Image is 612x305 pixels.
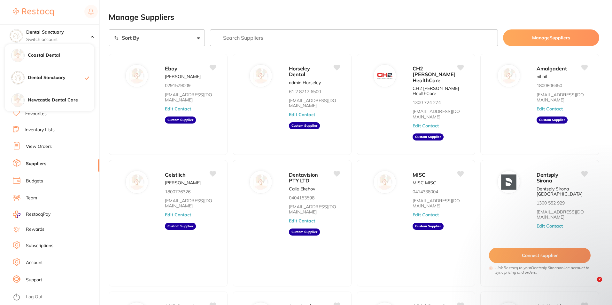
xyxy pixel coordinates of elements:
button: Edit Contact [165,212,191,217]
iframe: Intercom notifications message [481,149,609,288]
img: Newcastle Dental Care [12,94,24,107]
a: Budgets [26,178,43,184]
aside: Custom Supplier [289,122,320,129]
aside: Custom Supplier [165,116,196,124]
p: 1800776326 [165,189,190,194]
aside: Custom Supplier [289,229,320,236]
p: nil nil [537,74,547,79]
a: Suppliers [26,161,46,167]
p: 1300 724 274 [413,100,441,105]
a: RestocqPay [13,211,50,218]
p: 61 2 8717 6500 [289,89,321,94]
button: Log Out [13,292,97,302]
span: Geistlich [165,172,186,178]
p: 0414338004 [413,189,438,194]
img: Geistlich [129,174,145,190]
img: Dental Sanctuary [12,71,24,84]
aside: Custom Supplier [165,223,196,230]
a: [EMAIL_ADDRESS][DOMAIN_NAME] [413,109,463,119]
aside: Custom Supplier [413,133,444,140]
span: Amalgadent [537,65,567,72]
a: Log Out [26,294,43,300]
p: 1800806450 [537,83,562,88]
span: Ebay [165,65,177,72]
img: Dentavision PTY LTD [253,174,268,190]
img: RestocqPay [13,211,20,218]
iframe: Intercom live chat [584,277,599,292]
img: Ebay [129,68,145,84]
a: Favourites [25,111,47,117]
button: Edit Contact [537,106,563,111]
a: Account [26,260,43,266]
a: [EMAIL_ADDRESS][DOMAIN_NAME] [413,198,463,208]
p: admin Horseley [289,80,321,85]
img: Restocq Logo [13,8,54,16]
p: 0404153598 [289,195,314,200]
a: Inventory Lists [25,127,55,133]
p: MISC MISC [413,180,436,185]
button: Edit Contact [413,212,439,217]
p: Switch account [26,36,91,43]
a: View Orders [26,143,52,150]
a: Restocq Logo [13,5,54,20]
button: ManageSuppliers [503,29,599,46]
a: [EMAIL_ADDRESS][DOMAIN_NAME] [289,204,340,214]
span: Horseley Dental [289,65,310,77]
img: Horseley Dental [253,68,268,84]
img: Amalgadent [501,68,516,84]
span: 2 [597,277,602,282]
h4: Dental Sanctuary [28,75,85,81]
span: RestocqPay [26,211,50,218]
p: CH2 [PERSON_NAME] HealthCare [413,86,463,96]
h4: Coastal Dental [28,52,94,59]
p: 0291579009 [165,83,190,88]
button: Edit Contact [289,218,315,223]
a: Rewards [26,226,44,233]
a: Subscriptions [26,243,53,249]
p: Calle Ekehov [289,186,315,191]
input: Search Suppliers [210,29,498,46]
img: Coastal Dental [12,49,24,62]
p: [PERSON_NAME] [165,74,201,79]
a: [EMAIL_ADDRESS][DOMAIN_NAME] [537,92,587,102]
button: Edit Contact [289,112,315,117]
a: [EMAIL_ADDRESS][DOMAIN_NAME] [165,92,216,102]
p: [PERSON_NAME] [165,180,201,185]
a: [EMAIL_ADDRESS][DOMAIN_NAME] [289,98,340,108]
h4: Newcastle Dental Care [28,97,94,103]
img: MISC [377,174,392,190]
span: CH2 [PERSON_NAME] HealthCare [413,65,456,84]
a: Team [26,195,37,201]
h4: Dental Sanctuary [26,29,91,36]
aside: Custom Supplier [413,223,444,230]
span: MISC [413,172,425,178]
img: Dental Sanctuary [10,29,23,42]
h2: Manage Suppliers [109,13,599,22]
button: Edit Contact [165,106,191,111]
a: Support [26,277,42,283]
a: [EMAIL_ADDRESS][DOMAIN_NAME] [165,198,216,208]
img: CH2 Clifford Hallam HealthCare [377,68,392,84]
span: Dentavision PTY LTD [289,172,318,184]
button: Edit Contact [413,123,439,128]
aside: Custom Supplier [537,116,568,124]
